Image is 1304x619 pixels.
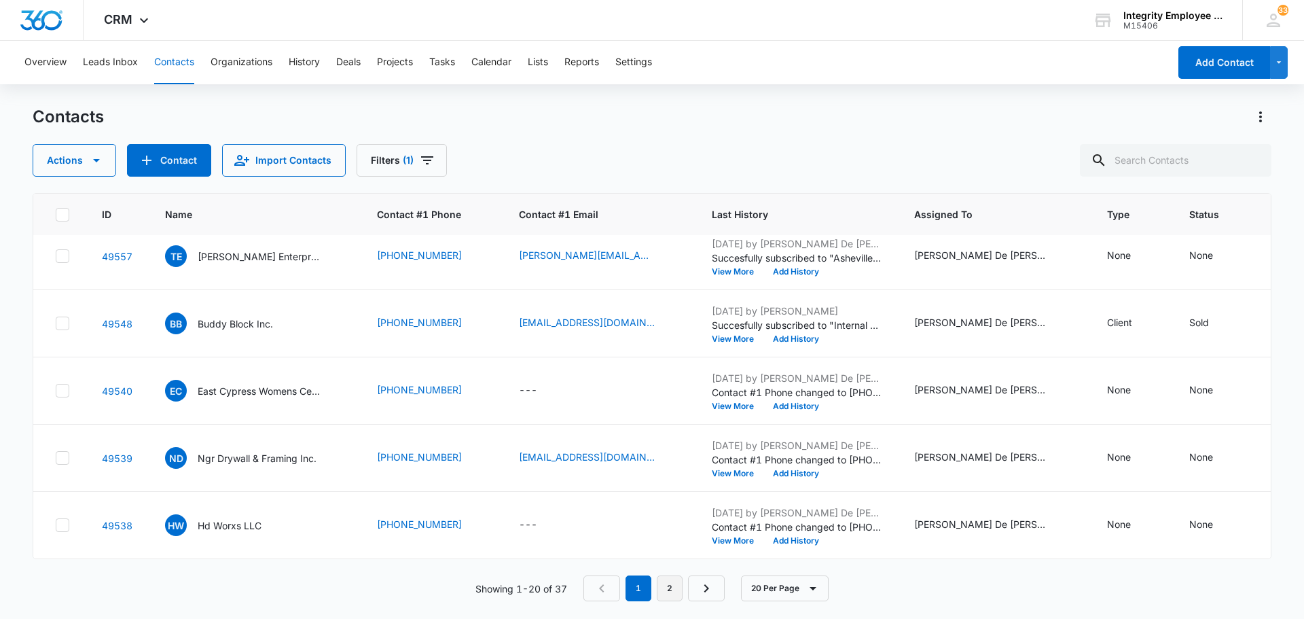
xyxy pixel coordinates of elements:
[1189,517,1237,533] div: Status - None - Select to Edit Field
[763,335,829,343] button: Add History
[741,576,829,601] button: 20 Per Page
[712,438,882,453] p: [DATE] by [PERSON_NAME] De [PERSON_NAME]
[1107,517,1155,533] div: Type - None - Select to Edit Field
[377,248,462,262] a: [PHONE_NUMBER]
[519,517,537,533] div: ---
[519,207,679,222] span: Contact #1 Email
[1107,383,1131,397] div: None
[519,450,655,464] a: [EMAIL_ADDRESS][DOMAIN_NAME]
[102,385,132,397] a: Navigate to contact details page for East Cypress Womens Center IN
[1278,5,1288,16] div: notifications count
[377,450,462,464] a: [PHONE_NUMBER]
[102,251,132,262] a: Navigate to contact details page for Trenary Enterprise LLC
[914,248,1050,262] div: [PERSON_NAME] De [PERSON_NAME]
[914,450,1074,466] div: Assigned To - Daisy De Le Vega, Dan Valentino - Select to Edit Field
[165,313,297,334] div: Name - Buddy Block Inc. - Select to Edit Field
[165,447,187,469] span: ND
[377,315,462,330] a: [PHONE_NUMBER]
[1250,106,1271,128] button: Actions
[165,313,187,334] span: BB
[712,520,882,534] p: Contact #1 Phone changed to [PHONE_NUMBER].
[1189,315,1209,330] div: Sold
[688,576,725,601] a: Next Page
[475,582,567,596] p: Showing 1-20 of 37
[165,245,344,267] div: Name - Trenary Enterprise LLC - Select to Edit Field
[712,318,882,332] p: Succesfully subscribed to "Internal Clients".
[1107,517,1131,531] div: None
[377,248,486,264] div: Contact #1 Phone - (386) 956-7989 - Select to Edit Field
[914,517,1074,533] div: Assigned To - Daisy De Le Vega - Select to Edit Field
[336,41,361,84] button: Deals
[763,537,829,545] button: Add History
[104,12,132,26] span: CRM
[1189,207,1220,222] span: Status
[519,315,679,332] div: Contact #1 Email - buddyblockinc@yahoo.com - Select to Edit Field
[1189,315,1233,332] div: Status - Sold - Select to Edit Field
[1189,248,1237,264] div: Status - None - Select to Edit Field
[154,41,194,84] button: Contacts
[1123,10,1222,21] div: account name
[712,236,882,251] p: [DATE] by [PERSON_NAME] De [PERSON_NAME]
[914,450,1050,464] div: [PERSON_NAME] De [PERSON_NAME]
[1107,450,1131,464] div: None
[712,335,763,343] button: View More
[471,41,511,84] button: Calendar
[102,318,132,330] a: Navigate to contact details page for Buddy Block Inc.
[519,315,655,330] a: [EMAIL_ADDRESS][DOMAIN_NAME]
[914,207,1055,222] span: Assigned To
[657,576,683,601] a: Page 2
[198,518,261,533] p: Hd Worxs LLC
[1107,315,1132,330] div: Client
[24,41,67,84] button: Overview
[626,576,651,601] em: 1
[914,517,1050,531] div: [PERSON_NAME] De [PERSON_NAME]
[1278,5,1288,16] span: 33
[763,268,829,276] button: Add History
[1178,46,1270,79] button: Add Contact
[1189,450,1213,464] div: None
[165,447,341,469] div: Name - Ngr Drywall & Framing Inc. - Select to Edit Field
[198,317,273,331] p: Buddy Block Inc.
[165,514,187,536] span: HW
[519,383,537,399] div: ---
[165,514,286,536] div: Name - Hd Worxs LLC - Select to Edit Field
[1080,144,1271,177] input: Search Contacts
[377,315,486,332] div: Contact #1 Phone - (954) 706-9174 - Select to Edit Field
[1107,450,1155,466] div: Type - None - Select to Edit Field
[165,245,187,267] span: TE
[712,207,862,222] span: Last History
[712,506,882,520] p: [DATE] by [PERSON_NAME] De [PERSON_NAME]
[564,41,599,84] button: Reports
[712,304,882,318] p: [DATE] by [PERSON_NAME]
[712,385,882,400] p: Contact #1 Phone changed to [PHONE_NUMBER].
[33,144,116,177] button: Actions
[1107,207,1137,222] span: Type
[712,470,763,478] button: View More
[1123,21,1222,31] div: account id
[403,156,414,165] span: (1)
[519,383,562,399] div: Contact #1 Email - - Select to Edit Field
[1189,517,1213,531] div: None
[914,383,1074,399] div: Assigned To - Daisy De Le Vega - Select to Edit Field
[211,41,272,84] button: Organizations
[377,41,413,84] button: Projects
[914,315,1074,332] div: Assigned To - Daisy De Le Vega, Nicholas Harris - Select to Edit Field
[763,402,829,410] button: Add History
[1189,248,1213,262] div: None
[102,207,113,222] span: ID
[519,450,679,466] div: Contact #1 Email - ngrdrywall@gmail.com - Select to Edit Field
[1189,450,1237,466] div: Status - None - Select to Edit Field
[429,41,455,84] button: Tasks
[615,41,652,84] button: Settings
[519,517,562,533] div: Contact #1 Email - - Select to Edit Field
[102,520,132,531] a: Navigate to contact details page for Hd Worxs LLC
[914,383,1050,397] div: [PERSON_NAME] De [PERSON_NAME]
[763,470,829,478] button: Add History
[198,384,320,398] p: East Cypress Womens Center IN
[377,450,486,466] div: Contact #1 Phone - (239) 248-2831 - Select to Edit Field
[1107,383,1155,399] div: Type - None - Select to Edit Field
[83,41,138,84] button: Leads Inbox
[914,315,1050,330] div: [PERSON_NAME] De [PERSON_NAME], [PERSON_NAME]
[914,248,1074,264] div: Assigned To - Daisy De Le Vega - Select to Edit Field
[165,380,187,402] span: EC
